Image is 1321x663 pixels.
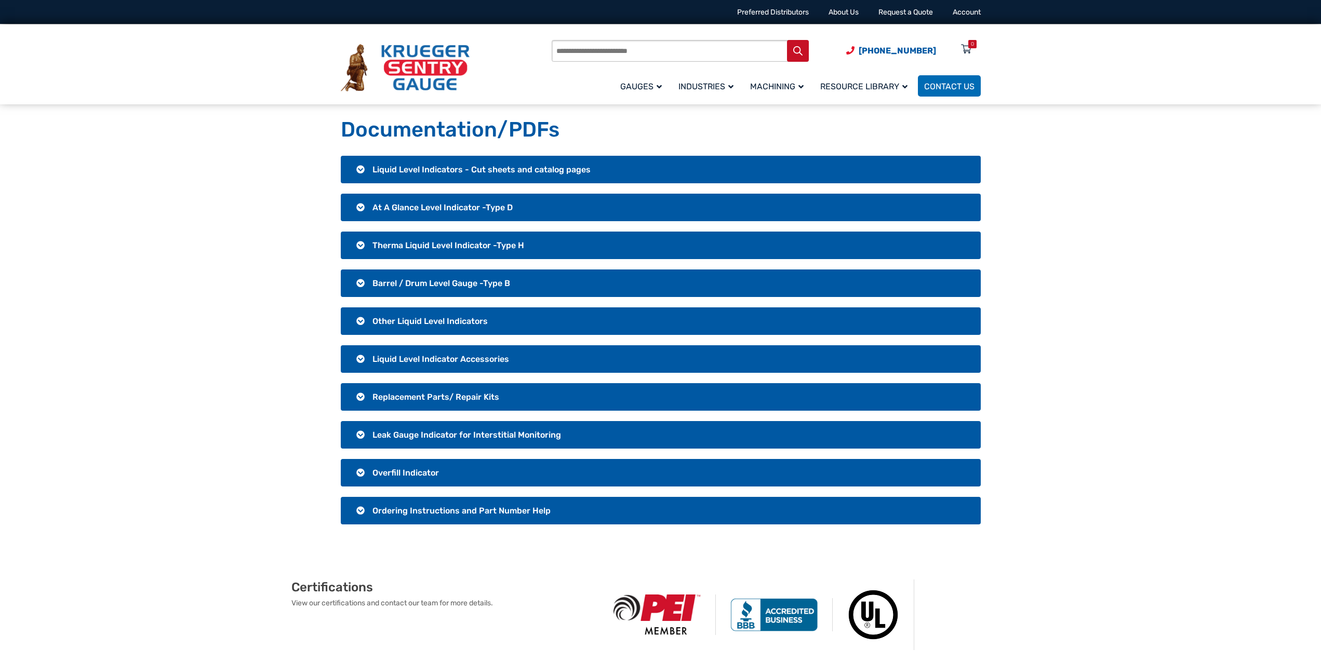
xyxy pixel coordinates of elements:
span: Industries [678,82,733,91]
span: Machining [750,82,804,91]
span: Liquid Level Indicators - Cut sheets and catalog pages [372,165,591,174]
a: Gauges [614,74,672,98]
a: Phone Number (920) 434-8860 [846,44,936,57]
a: Industries [672,74,744,98]
span: Barrel / Drum Level Gauge -Type B [372,278,510,288]
h1: Documentation/PDFs [341,117,981,143]
span: Gauges [620,82,662,91]
a: Resource Library [814,74,918,98]
img: BBB [716,598,833,631]
a: Machining [744,74,814,98]
img: Krueger Sentry Gauge [341,44,470,92]
span: Replacement Parts/ Repair Kits [372,392,499,402]
span: Contact Us [924,82,975,91]
span: Other Liquid Level Indicators [372,316,488,326]
span: Therma Liquid Level Indicator -Type H [372,240,524,250]
a: About Us [829,8,859,17]
img: PEI Member [599,594,716,634]
a: Account [953,8,981,17]
span: Leak Gauge Indicator for Interstitial Monitoring [372,430,561,440]
span: Resource Library [820,82,908,91]
a: Contact Us [918,75,981,97]
span: Liquid Level Indicator Accessories [372,354,509,364]
a: Request a Quote [878,8,933,17]
span: [PHONE_NUMBER] [859,46,936,56]
div: 0 [971,40,974,48]
span: Ordering Instructions and Part Number Help [372,506,551,516]
a: Preferred Distributors [737,8,809,17]
span: Overfill Indicator [372,468,439,478]
span: At A Glance Level Indicator -Type D [372,202,513,212]
h2: Certifications [291,579,599,595]
p: View our certifications and contact our team for more details. [291,598,599,608]
img: Underwriters Laboratories [833,579,914,650]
